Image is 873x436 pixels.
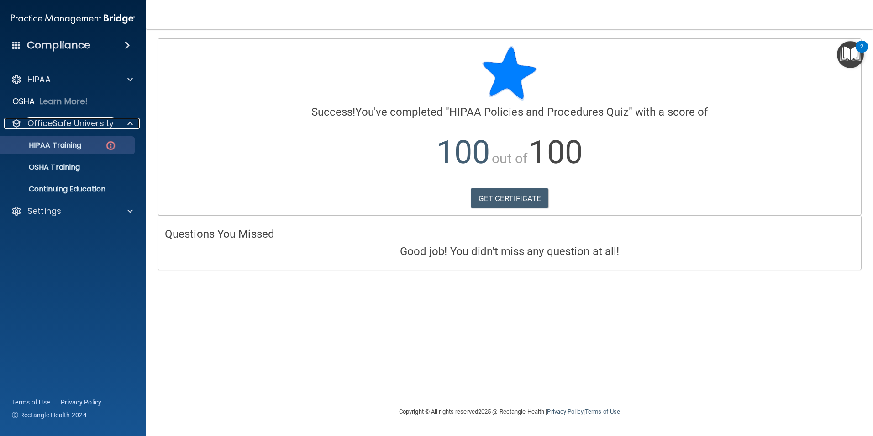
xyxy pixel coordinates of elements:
h4: Questions You Missed [165,228,854,240]
a: Settings [11,206,133,217]
div: Copyright © All rights reserved 2025 @ Rectangle Health | | [343,397,676,426]
img: blue-star-rounded.9d042014.png [482,46,537,101]
h4: You've completed " " with a score of [165,106,854,118]
p: Continuing Education [6,185,131,194]
button: Open Resource Center, 2 new notifications [837,41,864,68]
span: Ⓒ Rectangle Health 2024 [12,410,87,420]
p: Settings [27,206,61,217]
p: OSHA [12,96,35,107]
p: OSHA Training [6,163,80,172]
p: HIPAA Training [6,141,81,150]
a: Privacy Policy [61,398,102,407]
p: HIPAA [27,74,51,85]
span: out of [492,150,528,166]
a: Privacy Policy [547,408,583,415]
span: 100 [529,133,582,171]
div: 2 [860,47,863,58]
img: danger-circle.6113f641.png [105,140,116,151]
a: Terms of Use [585,408,620,415]
h4: Compliance [27,39,90,52]
a: OfficeSafe University [11,118,133,129]
span: 100 [436,133,490,171]
a: HIPAA [11,74,133,85]
p: OfficeSafe University [27,118,114,129]
p: Learn More! [40,96,88,107]
span: HIPAA Policies and Procedures Quiz [449,106,628,118]
span: Success! [311,106,356,118]
img: PMB logo [11,10,135,28]
h4: Good job! You didn't miss any question at all! [165,245,854,257]
a: Terms of Use [12,398,50,407]
a: GET CERTIFICATE [471,188,549,208]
